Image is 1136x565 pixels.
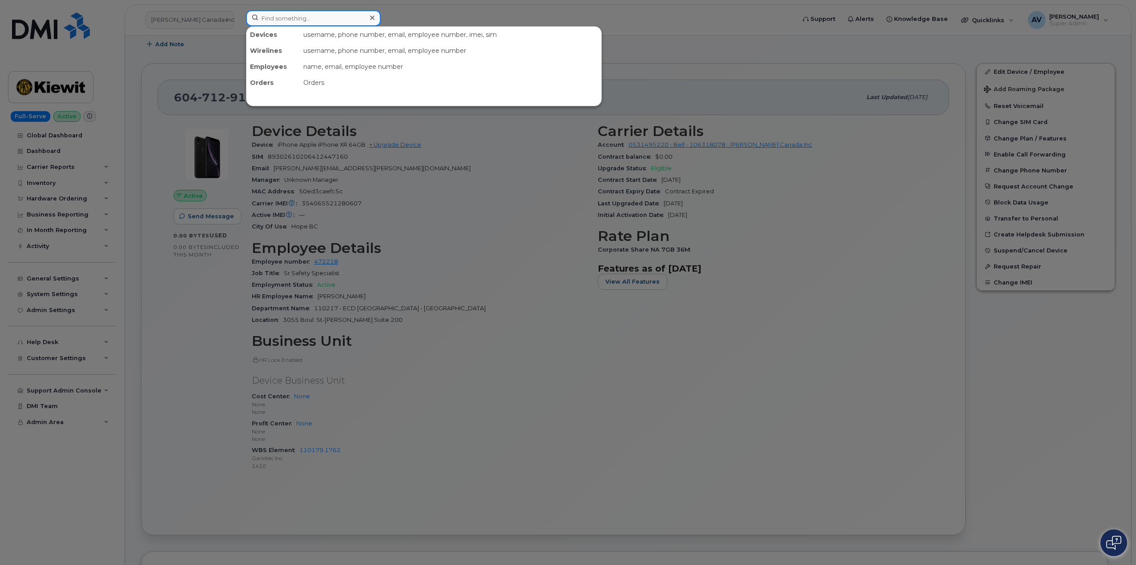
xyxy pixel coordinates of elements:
[246,43,300,59] div: Wirelines
[246,10,381,26] input: Find something...
[300,43,601,59] div: username, phone number, email, employee number
[300,75,601,91] div: Orders
[246,27,300,43] div: Devices
[300,27,601,43] div: username, phone number, email, employee number, imei, sim
[300,59,601,75] div: name, email, employee number
[246,59,300,75] div: Employees
[246,75,300,91] div: Orders
[1106,536,1121,550] img: Open chat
